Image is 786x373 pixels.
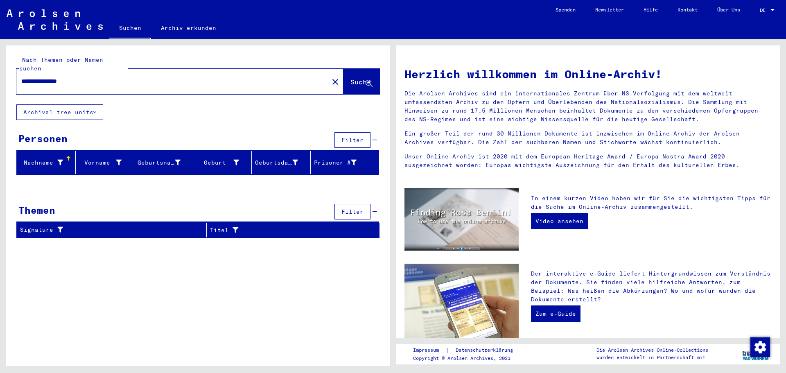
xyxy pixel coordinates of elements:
h1: Herzlich willkommen im Online-Archiv! [404,66,772,83]
p: Ein großer Teil der rund 30 Millionen Dokumente ist inzwischen im Online-Archiv der Arolsen Archi... [404,129,772,147]
div: Nachname [20,158,63,167]
div: Geburtsname [138,156,193,169]
p: Unser Online-Archiv ist 2020 mit dem European Heritage Award / Europa Nostra Award 2020 ausgezeic... [404,152,772,170]
a: Video ansehen [531,213,588,229]
div: | [413,346,523,355]
a: Archiv erkunden [151,18,226,38]
span: Suche [350,78,371,86]
span: Filter [341,136,364,144]
button: Filter [334,132,370,148]
a: Suchen [109,18,151,39]
div: Geburtsdatum [255,158,298,167]
img: Arolsen_neg.svg [7,9,103,30]
button: Clear [327,73,343,90]
mat-header-cell: Prisoner # [311,151,379,174]
mat-header-cell: Geburt‏ [193,151,252,174]
div: Signature [20,224,206,237]
mat-header-cell: Geburtsdatum [252,151,311,174]
a: Zum e-Guide [531,305,580,322]
div: Signature [20,226,196,234]
mat-header-cell: Vorname [76,151,135,174]
div: Prisoner # [314,156,369,169]
div: Themen [18,203,55,217]
mat-header-cell: Nachname [17,151,76,174]
p: In einem kurzen Video haben wir für Sie die wichtigsten Tipps für die Suche im Online-Archiv zusa... [531,194,772,211]
p: Der interaktive e-Guide liefert Hintergrundwissen zum Verständnis der Dokumente. Sie finden viele... [531,269,772,304]
div: Geburtsname [138,158,181,167]
span: Filter [341,208,364,215]
div: Titel [210,224,369,237]
mat-header-cell: Geburtsname [134,151,193,174]
img: Zustimmung ändern [750,337,770,357]
div: Geburt‏ [196,158,239,167]
button: Suche [343,69,379,94]
img: yv_logo.png [741,344,771,364]
p: Die Arolsen Archives sind ein internationales Zentrum über NS-Verfolgung mit dem weltweit umfasse... [404,89,772,124]
mat-icon: close [330,77,340,87]
img: eguide.jpg [404,264,519,340]
div: Geburtsdatum [255,156,310,169]
div: Zustimmung ändern [750,337,770,357]
div: Prisoner # [314,158,357,167]
p: Die Arolsen Archives Online-Collections [596,346,708,354]
button: Filter [334,204,370,219]
div: Titel [210,226,359,235]
div: Personen [18,131,68,146]
mat-label: Nach Themen oder Namen suchen [19,56,103,72]
p: Copyright © Arolsen Archives, 2021 [413,355,523,362]
div: Vorname [79,158,122,167]
a: Datenschutzerklärung [449,346,523,355]
p: wurden entwickelt in Partnerschaft mit [596,354,708,361]
a: Impressum [413,346,445,355]
img: video.jpg [404,188,519,251]
div: Geburt‏ [196,156,252,169]
span: DE [760,7,769,13]
div: Vorname [79,156,134,169]
button: Archival tree units [16,104,103,120]
div: Nachname [20,156,75,169]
